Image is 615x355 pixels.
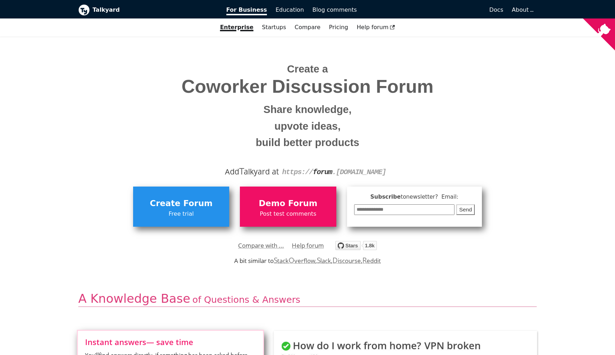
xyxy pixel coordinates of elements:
span: Post test comments [243,209,332,219]
a: Compare with ... [238,240,284,251]
a: Reddit [362,257,381,265]
span: O [289,255,294,265]
img: talkyard.svg [335,241,377,250]
span: Blog comments [312,6,357,13]
small: build better products [84,134,531,151]
a: Pricing [325,21,352,33]
span: Docs [489,6,503,13]
b: Talkyard [93,5,216,15]
span: T [239,165,244,177]
code: https:// . [DOMAIN_NAME] [282,168,386,176]
span: of Questions & Answers [193,294,300,305]
a: Compare [295,24,321,31]
span: Coworker Discussion Forum [84,76,531,97]
strong: forum [313,168,332,176]
span: Create a [287,63,328,75]
a: Startups [258,21,290,33]
a: Discourse [332,257,361,265]
h2: A Knowledge Base [78,291,537,307]
div: Add alkyard at [84,166,531,178]
span: For Business [226,6,267,15]
span: D [332,255,338,265]
span: to newsletter ? Email: [401,194,458,200]
span: S [274,255,278,265]
span: Instant answers — save time [85,338,256,346]
a: About [512,6,532,13]
a: Help forum [352,21,399,33]
a: Enterprise [216,21,258,33]
a: Docs [361,4,508,16]
a: Blog comments [308,4,361,16]
a: Slack [317,257,331,265]
span: Free trial [137,209,226,219]
span: S [317,255,321,265]
a: Demo ForumPost test comments [240,187,336,226]
span: Education [275,6,304,13]
small: Share knowledge, [84,101,531,118]
small: upvote ideas, [84,118,531,135]
button: Send [456,204,475,215]
a: Help forum [292,240,324,251]
span: R [362,255,367,265]
a: Create ForumFree trial [133,187,229,226]
span: Help forum [357,24,395,31]
a: For Business [222,4,272,16]
a: StackOverflow [274,257,315,265]
span: Demo Forum [243,197,332,210]
a: Talkyard logoTalkyard [78,4,216,16]
span: Create Forum [137,197,226,210]
img: Talkyard logo [78,4,90,16]
a: Education [271,4,308,16]
span: Subscribe [354,193,475,201]
a: Star debiki/talkyard on GitHub [335,242,377,252]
